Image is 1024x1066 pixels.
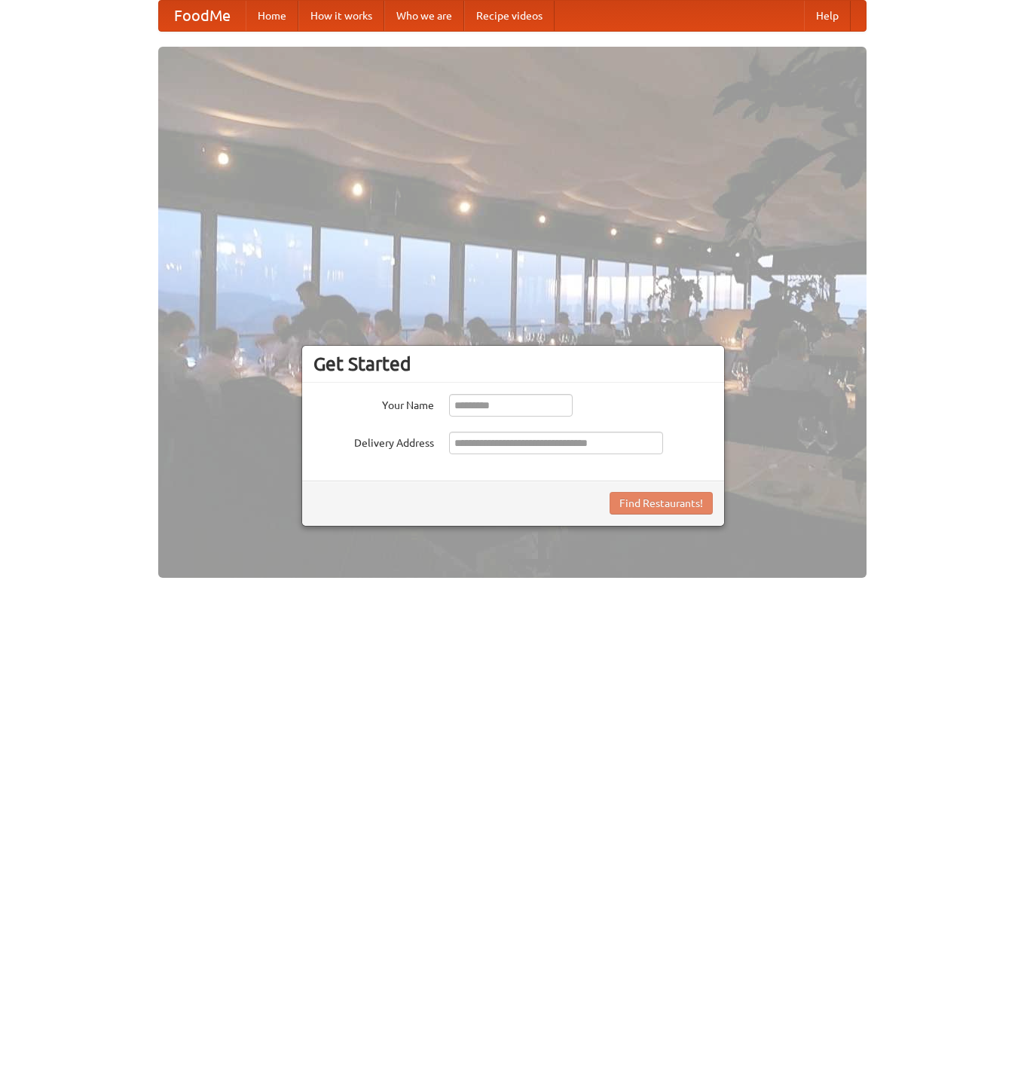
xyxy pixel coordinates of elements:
[464,1,555,31] a: Recipe videos
[313,432,434,451] label: Delivery Address
[313,394,434,413] label: Your Name
[298,1,384,31] a: How it works
[610,492,713,515] button: Find Restaurants!
[804,1,851,31] a: Help
[384,1,464,31] a: Who we are
[246,1,298,31] a: Home
[159,1,246,31] a: FoodMe
[313,353,713,375] h3: Get Started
